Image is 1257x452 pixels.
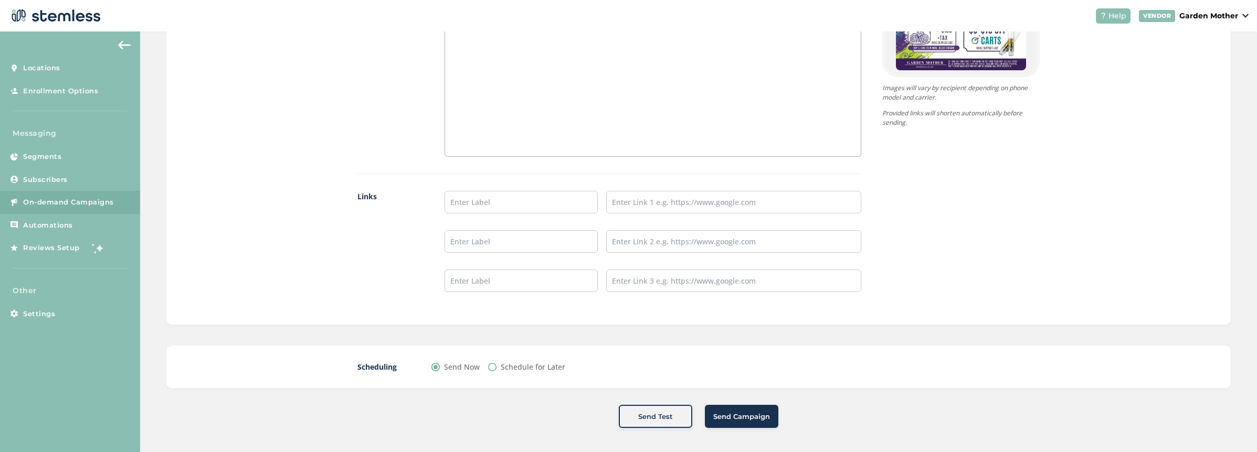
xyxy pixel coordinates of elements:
label: Scheduling [357,361,410,372]
p: Provided links will shorten automatically before sending. [882,109,1040,127]
span: Send Test [638,412,673,422]
img: glitter-stars-b7820f95.gif [88,238,109,259]
button: Send Test [619,405,692,428]
span: Enrollment Options [23,86,98,96]
img: icon_down-arrow-small-66adaf34.svg [1242,14,1249,18]
img: icon-arrow-back-accent-c549486e.svg [118,41,131,49]
span: Subscribers [23,175,68,185]
p: Images will vary by recipient depending on phone model and carrier. [882,83,1040,102]
img: logo-dark-0685b13c.svg [8,5,101,26]
label: Schedule for Later [501,361,565,372]
label: Send Now [444,361,480,372]
p: Garden Mother [1179,10,1238,21]
span: Locations [23,63,60,73]
span: Automations [23,220,73,231]
label: Links [357,191,424,309]
input: Enter Link 2 e.g. https://www.google.com [606,230,861,253]
input: Enter Label [445,230,598,253]
input: Enter Link 3 e.g. https://www.google.com [606,270,861,292]
span: Send Campaign [713,412,770,422]
div: VENDOR [1139,10,1175,22]
span: Reviews Setup [23,243,80,253]
span: Settings [23,309,55,319]
span: Help [1108,10,1126,21]
input: Enter Label [445,270,598,292]
span: Segments [23,152,61,162]
input: Enter Label [445,191,598,213]
input: Enter Link 1 e.g. https://www.google.com [606,191,861,213]
button: Send Campaign [705,405,778,428]
span: On-demand Campaigns [23,197,114,208]
iframe: Chat Widget [1205,402,1257,452]
img: icon-help-white-03924b79.svg [1100,13,1106,19]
